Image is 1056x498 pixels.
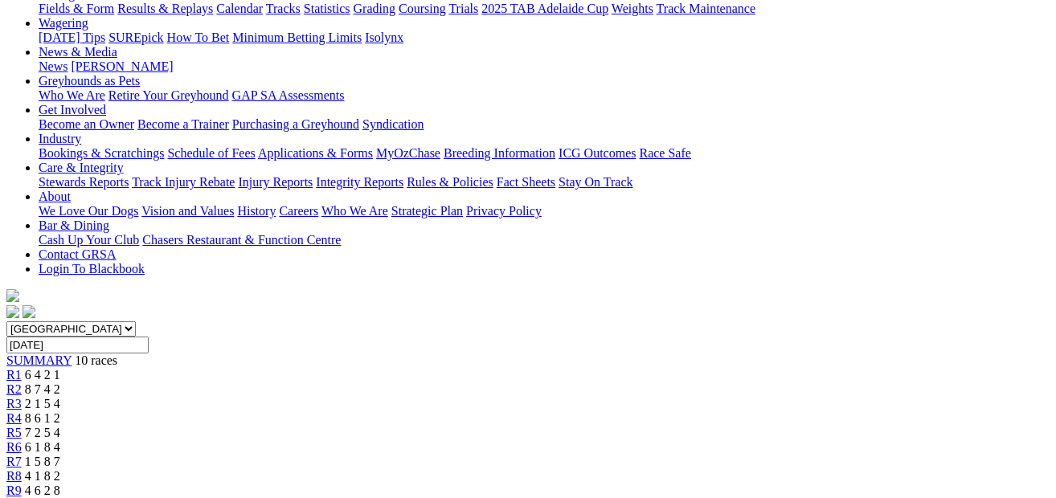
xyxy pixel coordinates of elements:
[321,204,388,218] a: Who We Are
[25,368,60,382] span: 6 4 2 1
[444,146,555,160] a: Breeding Information
[108,88,229,102] a: Retire Your Greyhound
[6,289,19,302] img: logo-grsa-white.png
[232,117,359,131] a: Purchasing a Greyhound
[391,204,463,218] a: Strategic Plan
[39,262,145,276] a: Login To Blackbook
[39,59,1050,74] div: News & Media
[497,175,555,189] a: Fact Sheets
[362,117,424,131] a: Syndication
[6,455,22,468] a: R7
[25,469,60,483] span: 4 1 8 2
[376,146,440,160] a: MyOzChase
[39,190,71,203] a: About
[304,2,350,15] a: Statistics
[6,469,22,483] a: R8
[407,175,493,189] a: Rules & Policies
[279,204,318,218] a: Careers
[237,204,276,218] a: History
[39,175,1050,190] div: Care & Integrity
[6,368,22,382] a: R1
[39,88,105,102] a: Who We Are
[39,103,106,116] a: Get Involved
[23,305,35,318] img: twitter.svg
[258,146,373,160] a: Applications & Forms
[167,31,230,44] a: How To Bet
[6,411,22,425] a: R4
[39,247,116,261] a: Contact GRSA
[25,382,60,396] span: 8 7 4 2
[25,397,60,410] span: 2 1 5 4
[39,59,68,73] a: News
[39,16,88,30] a: Wagering
[25,455,60,468] span: 1 5 8 7
[232,88,345,102] a: GAP SA Assessments
[132,175,235,189] a: Track Injury Rebate
[6,484,22,497] a: R9
[142,233,341,247] a: Chasers Restaurant & Function Centre
[39,218,109,232] a: Bar & Dining
[39,204,1050,218] div: About
[6,397,22,410] a: R3
[39,161,124,174] a: Care & Integrity
[141,204,234,218] a: Vision and Values
[25,484,60,497] span: 4 6 2 8
[25,440,60,454] span: 6 1 8 4
[39,233,139,247] a: Cash Up Your Club
[39,45,117,59] a: News & Media
[75,353,117,367] span: 10 races
[39,204,138,218] a: We Love Our Dogs
[399,2,446,15] a: Coursing
[232,31,362,44] a: Minimum Betting Limits
[39,117,1050,132] div: Get Involved
[25,411,60,425] span: 8 6 1 2
[137,117,229,131] a: Become a Trainer
[39,233,1050,247] div: Bar & Dining
[108,31,163,44] a: SUREpick
[6,426,22,439] a: R5
[39,74,140,88] a: Greyhounds as Pets
[6,382,22,396] a: R2
[39,132,81,145] a: Industry
[612,2,653,15] a: Weights
[481,2,608,15] a: 2025 TAB Adelaide Cup
[6,440,22,454] a: R6
[71,59,173,73] a: [PERSON_NAME]
[365,31,403,44] a: Isolynx
[639,146,690,160] a: Race Safe
[39,2,1050,16] div: Racing
[39,88,1050,103] div: Greyhounds as Pets
[39,146,164,160] a: Bookings & Scratchings
[657,2,755,15] a: Track Maintenance
[39,117,134,131] a: Become an Owner
[39,31,1050,45] div: Wagering
[6,305,19,318] img: facebook.svg
[559,146,636,160] a: ICG Outcomes
[39,31,105,44] a: [DATE] Tips
[316,175,403,189] a: Integrity Reports
[6,337,149,353] input: Select date
[238,175,313,189] a: Injury Reports
[167,146,255,160] a: Schedule of Fees
[559,175,632,189] a: Stay On Track
[466,204,542,218] a: Privacy Policy
[216,2,263,15] a: Calendar
[25,426,60,439] span: 7 2 5 4
[354,2,395,15] a: Grading
[266,2,301,15] a: Tracks
[39,175,129,189] a: Stewards Reports
[6,353,72,367] a: SUMMARY
[39,146,1050,161] div: Industry
[117,2,213,15] a: Results & Replays
[448,2,478,15] a: Trials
